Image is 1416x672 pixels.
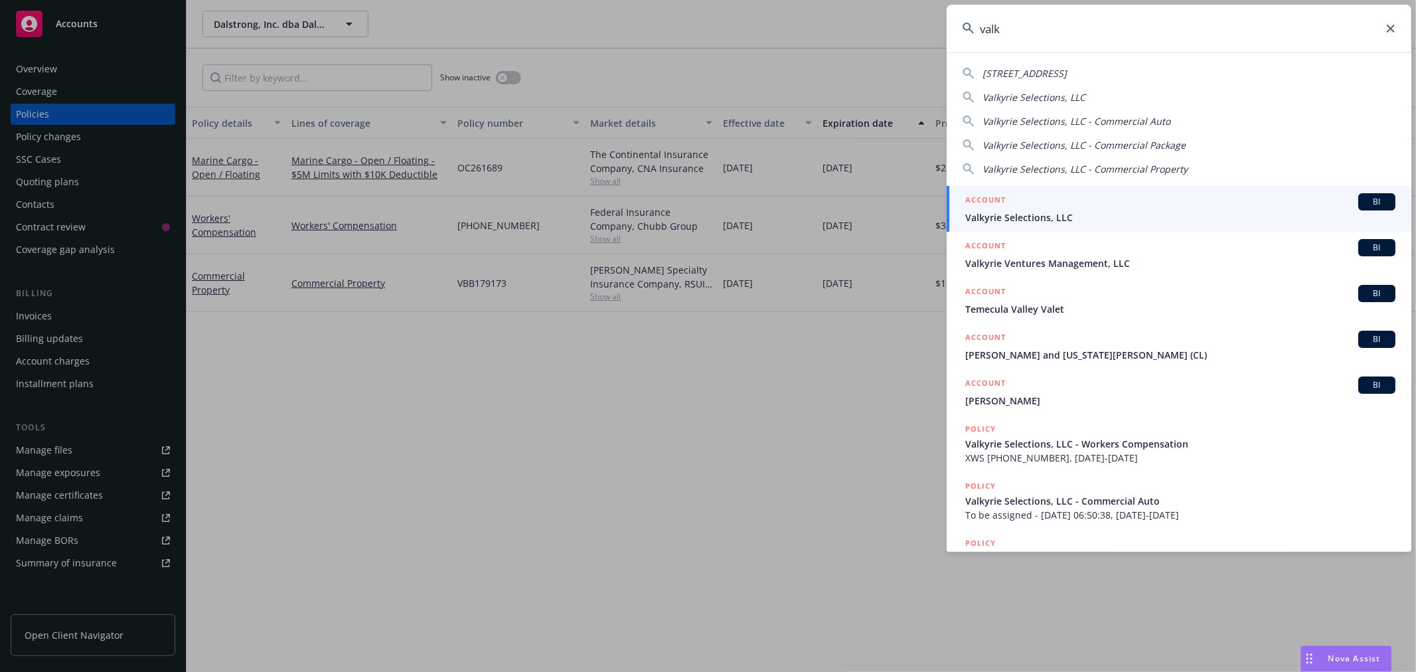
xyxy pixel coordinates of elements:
[965,377,1006,392] h5: ACCOUNT
[1364,242,1390,254] span: BI
[965,451,1395,465] span: XWS [PHONE_NUMBER], [DATE]-[DATE]
[947,186,1411,232] a: ACCOUNTBIValkyrie Selections, LLC
[965,394,1395,408] span: [PERSON_NAME]
[947,369,1411,415] a: ACCOUNTBI[PERSON_NAME]
[965,302,1395,316] span: Temecula Valley Valet
[947,278,1411,323] a: ACCOUNTBITemecula Valley Valet
[965,508,1395,522] span: To be assigned - [DATE] 06:50:38, [DATE]-[DATE]
[983,91,1085,104] span: Valkyrie Selections, LLC
[983,163,1188,175] span: Valkyrie Selections, LLC - Commercial Property
[947,5,1411,52] input: Search...
[1300,645,1392,672] button: Nova Assist
[965,331,1006,347] h5: ACCOUNT
[965,348,1395,362] span: [PERSON_NAME] and [US_STATE][PERSON_NAME] (CL)
[1364,379,1390,391] span: BI
[965,479,996,493] h5: POLICY
[965,285,1006,301] h5: ACCOUNT
[965,422,996,436] h5: POLICY
[965,239,1006,255] h5: ACCOUNT
[965,494,1395,508] span: Valkyrie Selections, LLC - Commercial Auto
[947,232,1411,278] a: ACCOUNTBIValkyrie Ventures Management, LLC
[965,551,1395,565] span: MD License & Permit
[1364,333,1390,345] span: BI
[965,437,1395,451] span: Valkyrie Selections, LLC - Workers Compensation
[983,115,1170,127] span: Valkyrie Selections, LLC - Commercial Auto
[947,323,1411,369] a: ACCOUNTBI[PERSON_NAME] and [US_STATE][PERSON_NAME] (CL)
[1301,646,1318,671] div: Drag to move
[965,537,996,550] h5: POLICY
[1364,196,1390,208] span: BI
[965,256,1395,270] span: Valkyrie Ventures Management, LLC
[947,472,1411,529] a: POLICYValkyrie Selections, LLC - Commercial AutoTo be assigned - [DATE] 06:50:38, [DATE]-[DATE]
[947,529,1411,586] a: POLICYMD License & Permit
[1328,653,1381,664] span: Nova Assist
[965,193,1006,209] h5: ACCOUNT
[947,415,1411,472] a: POLICYValkyrie Selections, LLC - Workers CompensationXWS [PHONE_NUMBER], [DATE]-[DATE]
[1364,288,1390,299] span: BI
[965,210,1395,224] span: Valkyrie Selections, LLC
[983,139,1186,151] span: Valkyrie Selections, LLC - Commercial Package
[983,67,1067,80] span: [STREET_ADDRESS]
